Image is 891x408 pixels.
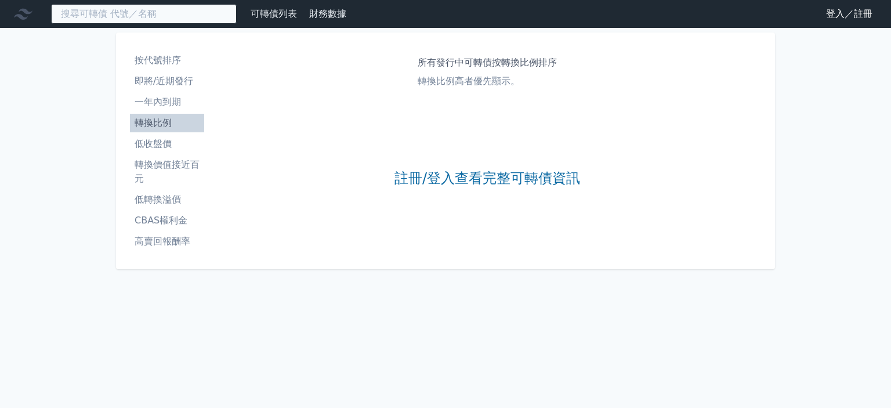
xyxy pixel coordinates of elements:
[130,137,204,151] li: 低收盤價
[130,232,204,251] a: 高賣回報酬率
[130,193,204,207] li: 低轉換溢價
[130,156,204,188] a: 轉換價值接近百元
[394,169,580,188] a: 註冊/登入查看完整可轉債資訊
[130,72,204,91] a: 即將/近期發行
[51,4,237,24] input: 搜尋可轉債 代號／名稱
[130,51,204,70] a: 按代號排序
[130,93,204,111] a: 一年內到期
[130,74,204,88] li: 即將/近期發行
[130,190,204,209] a: 低轉換溢價
[817,5,882,23] a: 登入／註冊
[251,8,297,19] a: 可轉債列表
[309,8,346,19] a: 財務數據
[418,74,557,88] p: 轉換比例高者優先顯示。
[130,211,204,230] a: CBAS權利金
[130,116,204,130] li: 轉換比例
[130,135,204,153] a: 低收盤價
[418,56,557,70] h1: 所有發行中可轉債按轉換比例排序
[130,234,204,248] li: 高賣回報酬率
[130,214,204,228] li: CBAS權利金
[130,158,204,186] li: 轉換價值接近百元
[130,114,204,132] a: 轉換比例
[130,95,204,109] li: 一年內到期
[130,53,204,67] li: 按代號排序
